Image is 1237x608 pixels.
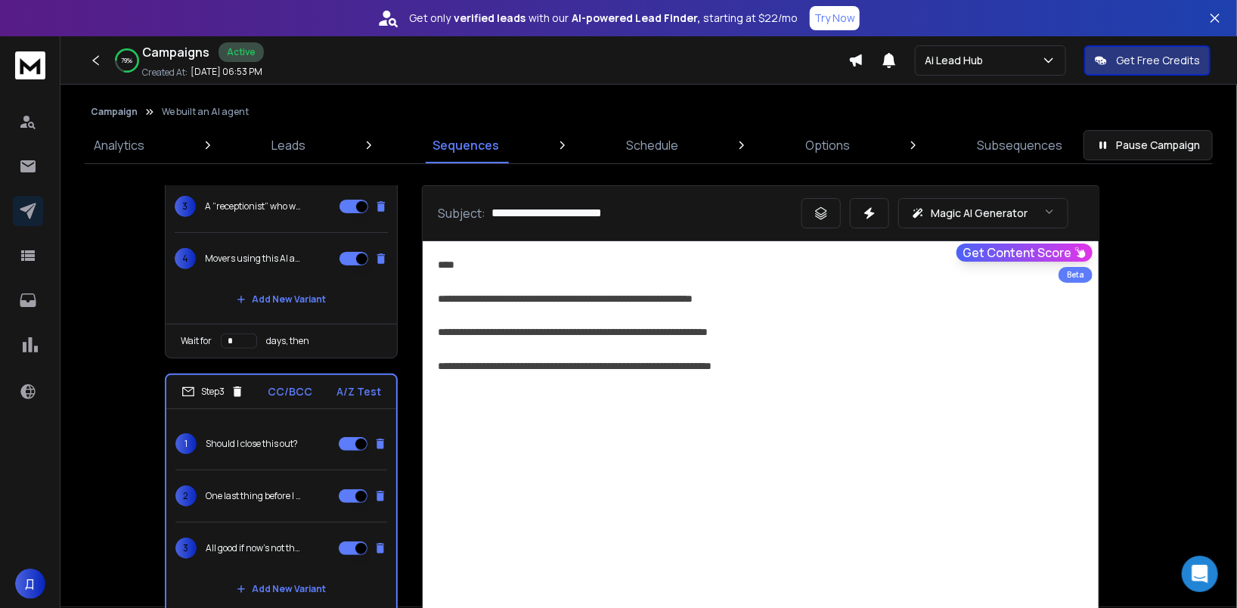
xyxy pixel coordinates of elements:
[271,136,305,154] p: Leads
[94,136,144,154] p: Analytics
[626,136,678,154] p: Schedule
[15,569,45,599] button: Д
[796,127,859,163] a: Options
[181,385,244,399] div: Step 3
[142,43,209,61] h1: Campaigns
[122,56,133,65] p: 79 %
[423,127,508,163] a: Sequences
[175,196,196,217] span: 3
[85,127,153,163] a: Analytics
[925,53,989,68] p: Ai Lead Hub
[898,198,1068,228] button: Magic AI Generator
[175,485,197,507] span: 2
[572,11,700,26] strong: AI-powered Lead Finder,
[181,335,212,347] p: Wait for
[1182,556,1218,592] div: Open Intercom Messenger
[91,106,138,118] button: Campaign
[205,253,302,265] p: Movers using this AI are closing more jobs
[266,335,309,347] p: days, then
[617,127,687,163] a: Schedule
[206,490,302,502] p: One last thing before I go
[268,384,313,399] p: CC/BCC
[931,206,1028,221] p: Magic AI Generator
[1116,53,1200,68] p: Get Free Credits
[162,106,249,118] p: We built an AI agent
[15,51,45,79] img: logo
[1059,267,1093,283] div: Beta
[205,200,302,212] p: A “receptionist” who works 24/7 for free
[175,433,197,454] span: 1
[454,11,525,26] strong: verified leads
[336,384,381,399] p: A/Z Test
[438,204,485,222] p: Subject:
[956,244,1093,262] button: Get Content Score
[219,42,264,62] div: Active
[175,538,197,559] span: 3
[191,66,262,78] p: [DATE] 06:53 PM
[977,136,1062,154] p: Subsequences
[175,248,196,269] span: 4
[432,136,499,154] p: Sequences
[814,11,855,26] p: Try Now
[206,542,302,554] p: All good if now’s not the right time
[1084,130,1213,160] button: Pause Campaign
[409,11,798,26] p: Get only with our starting at $22/mo
[225,284,338,315] button: Add New Variant
[810,6,860,30] button: Try Now
[206,438,298,450] p: Should I close this out?
[165,33,398,358] li: 1Quick follow-up - already working for other movers2How many jobs did you miss last week?3A “rece...
[1084,45,1211,76] button: Get Free Credits
[142,67,188,79] p: Created At:
[262,127,315,163] a: Leads
[225,574,338,604] button: Add New Variant
[805,136,850,154] p: Options
[968,127,1071,163] a: Subsequences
